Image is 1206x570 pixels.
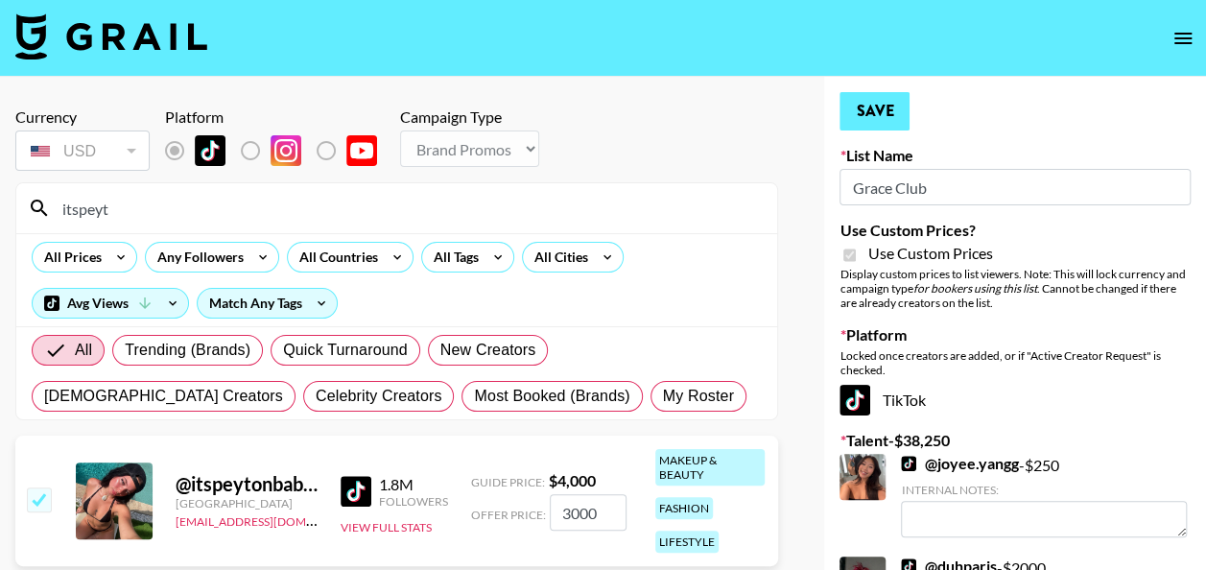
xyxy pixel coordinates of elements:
[901,483,1187,497] div: Internal Notes:
[44,385,283,408] span: [DEMOGRAPHIC_DATA] Creators
[33,243,106,272] div: All Prices
[165,107,392,127] div: Platform
[523,243,592,272] div: All Cities
[341,476,371,507] img: TikTok
[283,339,408,362] span: Quick Turnaround
[901,454,1187,537] div: - $ 250
[655,497,713,519] div: fashion
[839,431,1191,450] label: Talent - $ 38,250
[867,244,992,263] span: Use Custom Prices
[19,134,146,168] div: USD
[176,496,318,511] div: [GEOGRAPHIC_DATA]
[400,107,539,127] div: Campaign Type
[176,472,318,496] div: @ itspeytonbabyy
[422,243,483,272] div: All Tags
[15,13,207,59] img: Grail Talent
[474,385,629,408] span: Most Booked (Brands)
[346,135,377,166] img: YouTube
[15,127,150,175] div: Currency is locked to USD
[379,475,448,494] div: 1.8M
[839,325,1191,344] label: Platform
[839,267,1191,310] div: Display custom prices to list viewers. Note: This will lock currency and campaign type . Cannot b...
[912,281,1036,296] em: for bookers using this list
[379,494,448,509] div: Followers
[51,193,766,224] input: Search by User Name
[341,520,432,534] button: View Full Stats
[655,531,719,553] div: lifestyle
[839,385,870,416] img: TikTok
[663,385,734,408] span: My Roster
[901,454,1018,473] a: @joyee.yangg
[549,471,596,489] strong: $ 4,000
[125,339,250,362] span: Trending (Brands)
[146,243,248,272] div: Any Followers
[550,494,627,531] input: 4,000
[839,348,1191,377] div: Locked once creators are added, or if "Active Creator Request" is checked.
[271,135,301,166] img: Instagram
[198,289,337,318] div: Match Any Tags
[1164,19,1202,58] button: open drawer
[316,385,442,408] span: Celebrity Creators
[839,221,1191,240] label: Use Custom Prices?
[839,385,1191,416] div: TikTok
[471,475,545,489] span: Guide Price:
[839,146,1191,165] label: List Name
[901,456,916,471] img: TikTok
[471,508,546,522] span: Offer Price:
[15,107,150,127] div: Currency
[176,511,368,529] a: [EMAIL_ADDRESS][DOMAIN_NAME]
[195,135,225,166] img: TikTok
[655,449,765,486] div: makeup & beauty
[839,92,910,131] button: Save
[165,131,392,171] div: List locked to TikTok.
[440,339,536,362] span: New Creators
[33,289,188,318] div: Avg Views
[288,243,382,272] div: All Countries
[75,339,92,362] span: All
